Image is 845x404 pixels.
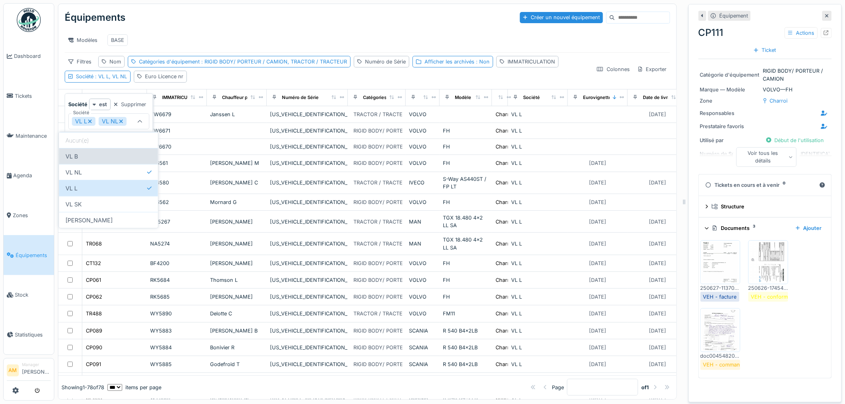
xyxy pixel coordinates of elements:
[210,327,264,335] div: [PERSON_NAME] B
[700,71,760,79] div: Catégorie d'équipement
[589,293,607,301] div: [DATE]
[593,63,633,75] div: Colonnes
[649,360,666,368] div: [DATE]
[150,111,204,118] div: YW6679
[496,259,514,267] div: Charroi
[702,221,828,236] summary: Documents3Ajouter
[150,127,204,135] div: YW6671
[150,360,204,368] div: WY5885
[270,143,345,151] div: [US_VEHICLE_IDENTIFICATION_NUMBER]
[270,344,345,351] div: [US_VEHICLE_IDENTIFICATION_NUMBER]
[511,198,565,206] div: VL L
[353,327,436,335] div: RIGID BODY/ PORTEUR / CAMION
[496,159,514,167] div: Charroi
[511,327,565,335] div: VL L
[409,127,436,135] div: VOLVO
[150,327,204,335] div: WY5883
[13,212,51,219] span: Zones
[210,218,264,226] div: [PERSON_NAME]
[59,212,158,228] div: [PERSON_NAME]
[99,117,127,126] div: VL NL
[409,111,436,118] div: VOLVO
[86,327,102,335] div: CP089
[443,276,489,284] div: FH
[72,117,95,126] div: VL L
[353,198,436,206] div: RIGID BODY/ PORTEUR / CAMION
[409,179,436,186] div: IVECO
[111,99,149,110] div: Supprimer
[15,92,51,100] span: Tickets
[443,259,489,267] div: FH
[16,132,51,140] span: Maintenance
[700,123,760,130] div: Prestataire favoris
[583,94,642,101] div: Eurovignette valide jusque
[14,52,51,60] span: Dashboard
[635,63,670,75] div: Exporter
[86,240,102,248] div: TR068
[649,218,666,226] div: [DATE]
[649,344,666,351] div: [DATE]
[511,259,565,267] div: VL L
[65,56,95,67] div: Filtres
[737,147,797,166] div: Voir tous les détails
[409,360,436,368] div: SCANIA
[496,240,514,248] div: Charroi
[353,218,410,226] div: TRACTOR / TRACTEUR
[222,94,264,101] div: Chauffeur principal
[59,196,158,212] div: VL SK
[496,143,514,151] div: Charroi
[474,59,490,65] span: : Non
[409,159,436,167] div: VOLVO
[700,109,760,117] div: Responsables
[785,27,818,39] div: Actions
[270,159,345,167] div: [US_VEHICLE_IDENTIFICATION_NUMBER]
[22,362,51,368] div: Manager
[353,111,410,118] div: TRACTOR / TRACTEUR
[443,327,489,335] div: R 540 B4x2LB
[210,240,264,248] div: [PERSON_NAME]
[210,198,264,206] div: Mornard G
[523,94,540,101] div: Société
[150,198,204,206] div: PL6562
[649,327,666,335] div: [DATE]
[443,214,489,229] div: TGX 18.480 4x2 LL SA
[508,58,555,65] div: IMMATRICULATION
[700,137,760,144] div: Utilisé par
[210,344,264,351] div: Bonivier R
[496,198,514,206] div: Charroi
[511,159,565,167] div: VL L
[700,284,740,292] div: 250627-113706-AMI-CP111-83 doc00580820250627113450_001.pdf
[641,384,649,391] strong: of 1
[700,86,830,93] div: VOLVO — FH
[443,360,489,368] div: R 540 B4x2LB
[702,310,738,350] img: euxne8m0c3ibf9e0lkpi4wsdj796
[150,259,204,267] div: BF4200
[409,276,436,284] div: VOLVO
[13,172,51,179] span: Agenda
[162,94,204,101] div: IMMATRICULATION
[270,259,345,267] div: [US_VEHICLE_IDENTIFICATION_NUMBER]
[649,293,666,301] div: [DATE]
[59,164,158,180] div: VL NL
[270,293,345,301] div: [US_VEHICLE_IDENTIFICATION_NUMBER]
[270,179,345,186] div: [US_VEHICLE_IDENTIFICATION_NUMBER]
[61,384,104,391] div: Showing 1 - 78 of 78
[409,344,436,351] div: SCANIA
[365,58,406,65] div: Numéro de Série
[496,276,514,284] div: Charroi
[700,352,740,360] div: doc00454820250317145304.pdf
[150,310,204,317] div: WY5890
[702,242,738,282] img: dp9kiwa76x97d48vymmoomqkpu8p
[703,293,737,301] div: VEH - facture
[589,310,607,317] div: [DATE]
[702,199,828,214] summary: Structure
[107,384,161,391] div: items per page
[353,344,436,351] div: RIGID BODY/ PORTEUR / CAMION
[496,327,514,335] div: Charroi
[15,331,51,339] span: Statistiques
[353,127,436,135] div: RIGID BODY/ PORTEUR / CAMION
[649,276,666,284] div: [DATE]
[443,310,489,317] div: FM11
[270,327,345,335] div: [US_VEHICLE_IDENTIFICATION_NUMBER]
[649,111,666,118] div: [DATE]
